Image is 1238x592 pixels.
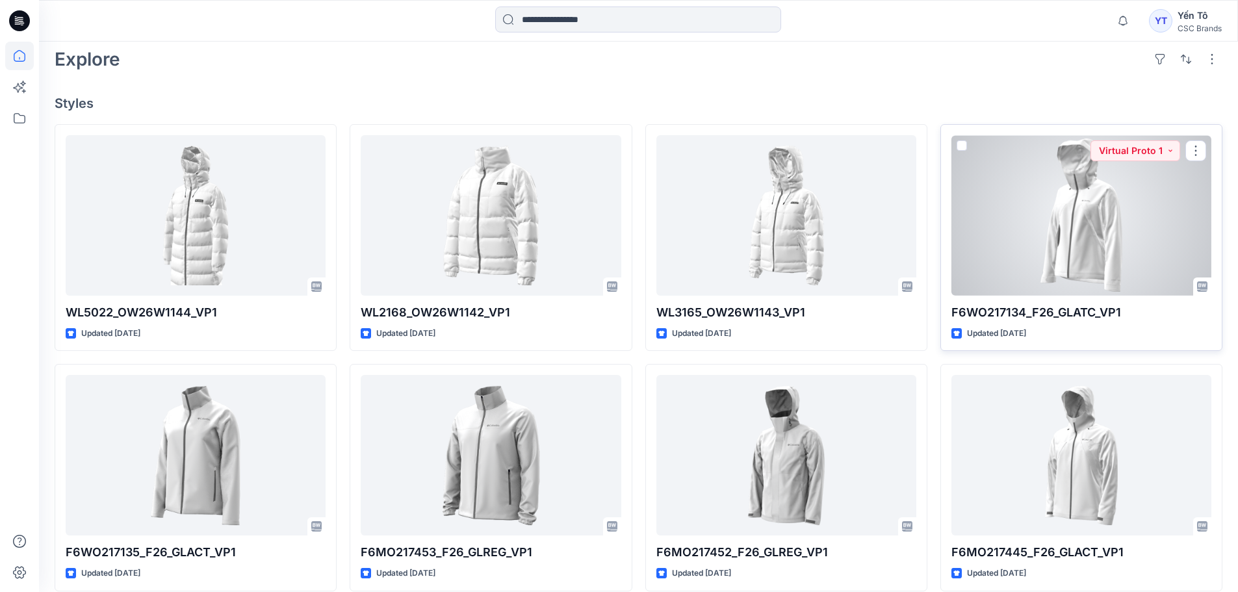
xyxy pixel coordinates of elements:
[81,327,140,341] p: Updated [DATE]
[66,543,326,561] p: F6WO217135_F26_GLACT_VP1
[1149,9,1172,32] div: YT
[66,135,326,296] a: WL5022_OW26W1144_VP1
[951,135,1211,296] a: F6WO217134_F26_GLATC_VP1
[656,303,916,322] p: WL3165_OW26W1143_VP1
[361,375,621,535] a: F6MO217453_F26_GLREG_VP1
[66,375,326,535] a: F6WO217135_F26_GLACT_VP1
[672,567,731,580] p: Updated [DATE]
[656,543,916,561] p: F6MO217452_F26_GLREG_VP1
[656,375,916,535] a: F6MO217452_F26_GLREG_VP1
[1178,23,1222,33] div: CSC Brands
[55,96,1222,111] h4: Styles
[951,303,1211,322] p: F6WO217134_F26_GLATC_VP1
[951,543,1211,561] p: F6MO217445_F26_GLACT_VP1
[361,135,621,296] a: WL2168_OW26W1142_VP1
[656,135,916,296] a: WL3165_OW26W1143_VP1
[66,303,326,322] p: WL5022_OW26W1144_VP1
[967,567,1026,580] p: Updated [DATE]
[55,49,120,70] h2: Explore
[81,567,140,580] p: Updated [DATE]
[1178,8,1222,23] div: Yến Tô
[361,303,621,322] p: WL2168_OW26W1142_VP1
[376,567,435,580] p: Updated [DATE]
[951,375,1211,535] a: F6MO217445_F26_GLACT_VP1
[672,327,731,341] p: Updated [DATE]
[361,543,621,561] p: F6MO217453_F26_GLREG_VP1
[376,327,435,341] p: Updated [DATE]
[967,327,1026,341] p: Updated [DATE]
